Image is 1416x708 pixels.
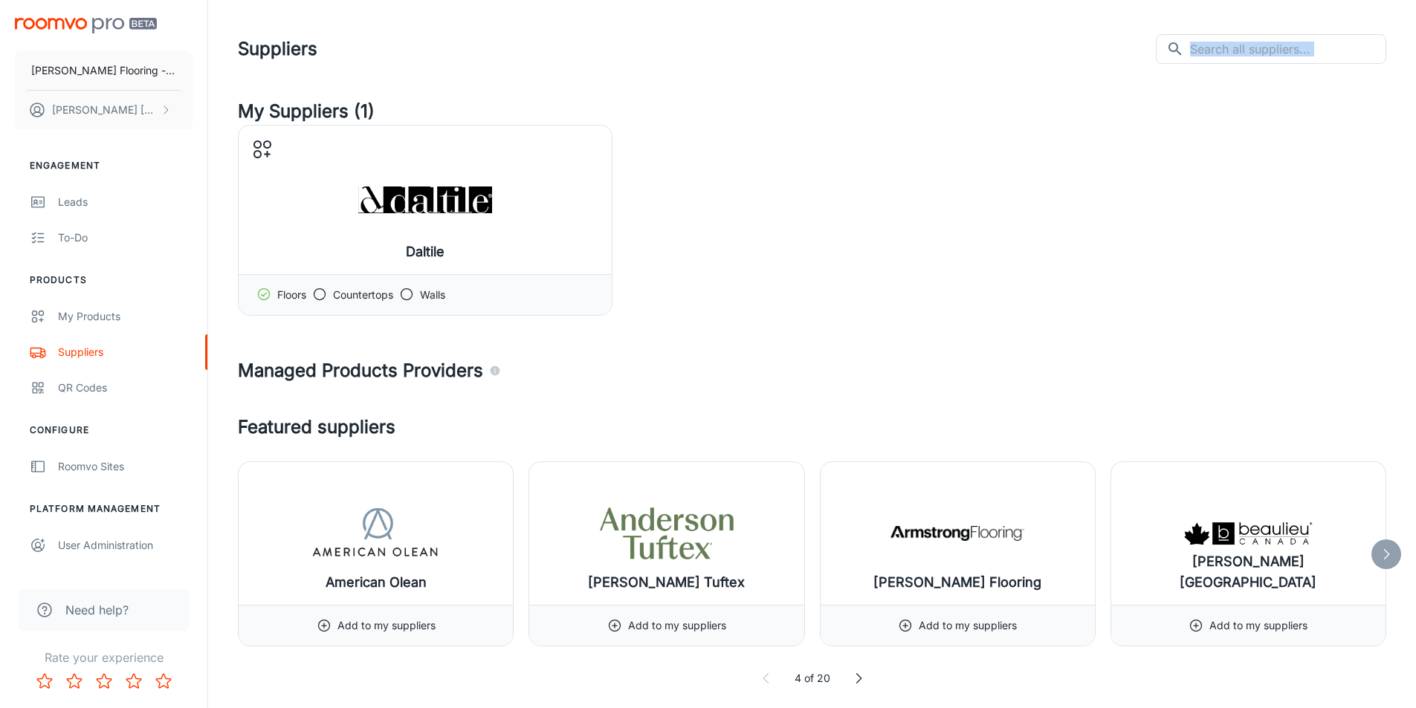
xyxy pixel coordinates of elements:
[277,287,306,303] p: Floors
[238,414,1386,441] h4: Featured suppliers
[238,357,1386,384] h4: Managed Products Providers
[89,666,119,696] button: Rate 3 star
[600,504,734,563] img: Anderson Tuftex
[58,537,193,553] div: User Administration
[59,666,89,696] button: Rate 2 star
[795,670,830,686] p: 4 of 20
[238,98,1386,125] h4: My Suppliers (1)
[890,504,1024,563] img: Armstrong Flooring
[238,36,317,62] h1: Suppliers
[31,62,176,79] p: [PERSON_NAME] Flooring - Test Site
[15,91,193,129] button: [PERSON_NAME] [PERSON_NAME]
[1181,504,1315,563] img: Beaulieu Canada
[333,287,393,303] p: Countertops
[588,572,745,593] h6: [PERSON_NAME] Tuftex
[58,344,193,360] div: Suppliers
[30,666,59,696] button: Rate 1 star
[309,504,443,563] img: American Olean
[1190,34,1386,64] input: Search all suppliers...
[12,649,195,666] p: Rate your experience
[119,666,149,696] button: Rate 4 star
[337,617,436,634] p: Add to my suppliers
[420,287,445,303] p: Walls
[489,357,501,384] div: Agencies and suppliers who work with us to automatically identify the specific products you carry
[58,458,193,475] div: Roomvo Sites
[58,380,193,396] div: QR Codes
[873,572,1041,593] h6: [PERSON_NAME] Flooring
[58,230,193,246] div: To-do
[15,18,157,33] img: Roomvo PRO Beta
[1123,551,1374,593] h6: [PERSON_NAME] [GEOGRAPHIC_DATA]
[65,601,129,619] span: Need help?
[628,617,726,634] p: Add to my suppliers
[58,308,193,325] div: My Products
[1209,617,1307,634] p: Add to my suppliers
[919,617,1017,634] p: Add to my suppliers
[58,194,193,210] div: Leads
[15,51,193,90] button: [PERSON_NAME] Flooring - Test Site
[52,102,157,118] p: [PERSON_NAME] [PERSON_NAME]
[149,666,178,696] button: Rate 5 star
[326,572,427,593] h6: American Olean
